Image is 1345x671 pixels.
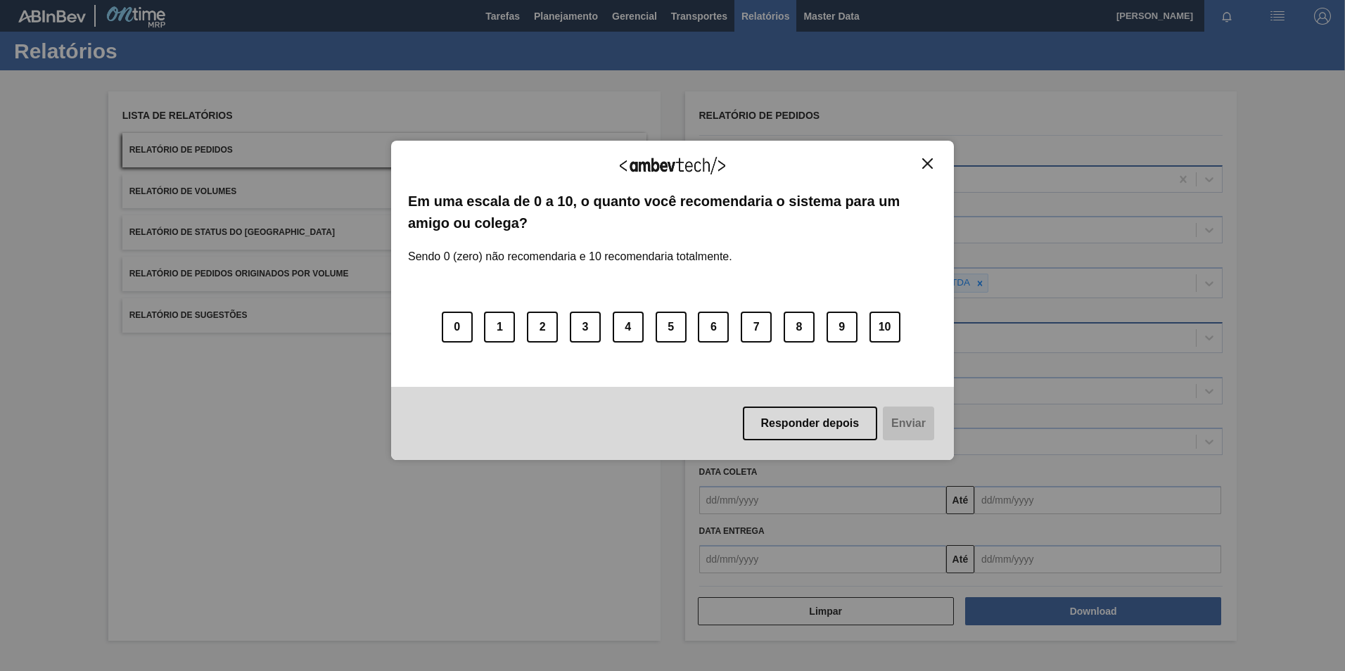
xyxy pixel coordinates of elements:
button: 1 [484,312,515,343]
button: 10 [869,312,900,343]
button: Close [918,158,937,170]
label: Sendo 0 (zero) não recomendaria e 10 recomendaria totalmente. [408,234,732,263]
button: 2 [527,312,558,343]
button: 9 [827,312,858,343]
button: 6 [698,312,729,343]
button: Responder depois [743,407,878,440]
button: 3 [570,312,601,343]
label: Em uma escala de 0 a 10, o quanto você recomendaria o sistema para um amigo ou colega? [408,191,937,234]
img: Close [922,158,933,169]
button: 0 [442,312,473,343]
img: Logo Ambevtech [620,157,725,174]
button: 8 [784,312,815,343]
button: 4 [613,312,644,343]
button: 7 [741,312,772,343]
button: 5 [656,312,687,343]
